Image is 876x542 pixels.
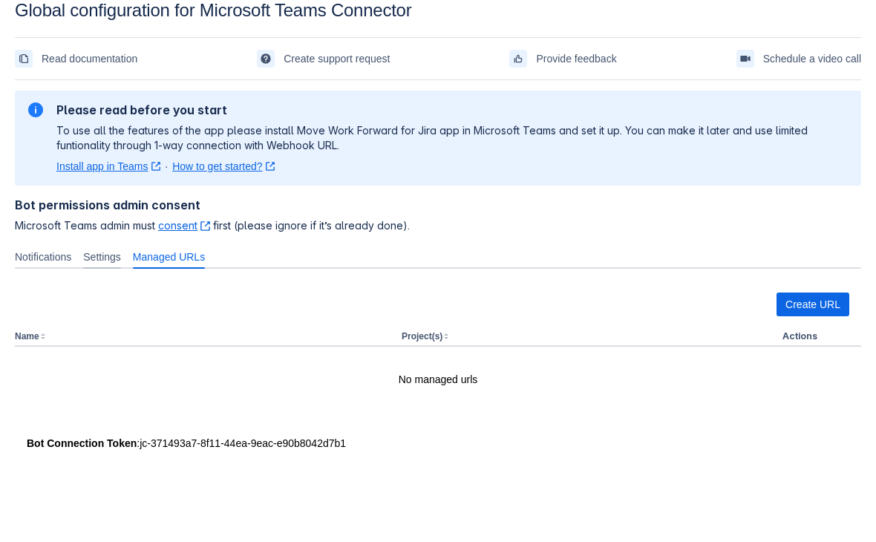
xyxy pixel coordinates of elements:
span: Create URL [785,293,840,316]
a: Install app in Teams [56,159,160,174]
h2: Please read before you start [56,102,849,117]
button: Name [15,331,39,342]
span: Settings [83,249,121,264]
span: videoCall [739,53,751,65]
span: Provide feedback [536,47,616,71]
button: Create URL [777,293,849,316]
span: Notifications [15,249,71,264]
span: Read documentation [42,47,137,71]
a: Read documentation [15,47,137,71]
th: Actions [777,327,861,347]
div: : jc-371493a7-8f11-44ea-9eac-e90b8042d7b1 [27,436,849,451]
a: consent [158,219,210,232]
a: How to get started? [172,159,275,174]
span: support [260,53,272,65]
span: documentation [18,53,30,65]
button: Project(s) [402,331,442,342]
p: To use all the features of the app please install Move Work Forward for Jira app in Microsoft Tea... [56,123,849,153]
span: Schedule a video call [763,47,861,71]
span: feedback [512,53,524,65]
strong: Bot Connection Token [27,437,137,449]
span: Managed URLs [133,249,205,264]
span: Microsoft Teams admin must first (please ignore if it’s already done). [15,218,861,233]
div: No managed urls [226,372,650,387]
a: Create support request [257,47,390,71]
span: Create support request [284,47,390,71]
a: Schedule a video call [736,47,861,71]
h4: Bot permissions admin consent [15,197,861,212]
a: Provide feedback [509,47,616,71]
span: information [27,101,45,119]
